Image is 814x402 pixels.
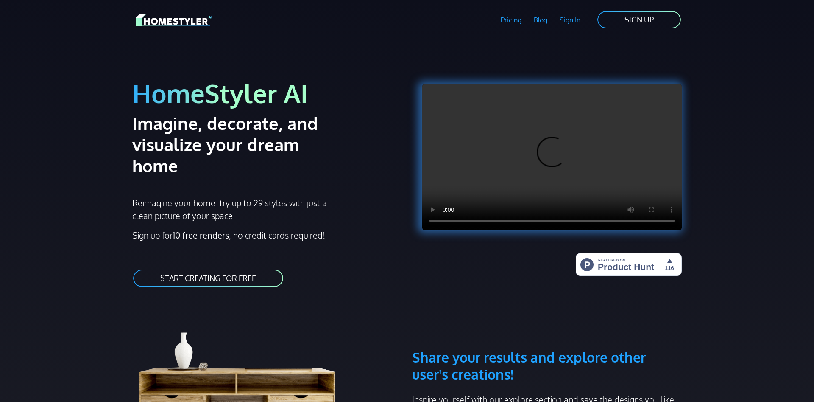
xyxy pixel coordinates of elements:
[132,229,402,242] p: Sign up for , no credit cards required!
[495,10,528,30] a: Pricing
[132,77,402,109] h1: HomeStyler AI
[553,10,586,30] a: Sign In
[597,10,682,29] a: SIGN UP
[527,10,553,30] a: Blog
[576,253,682,276] img: HomeStyler AI - Interior Design Made Easy: One Click to Your Dream Home | Product Hunt
[173,230,229,241] strong: 10 free renders
[136,13,212,28] img: HomeStyler AI logo
[132,197,335,222] p: Reimagine your home: try up to 29 styles with just a clean picture of your space.
[132,269,284,288] a: START CREATING FOR FREE
[132,112,348,176] h2: Imagine, decorate, and visualize your dream home
[412,308,682,383] h3: Share your results and explore other user's creations!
